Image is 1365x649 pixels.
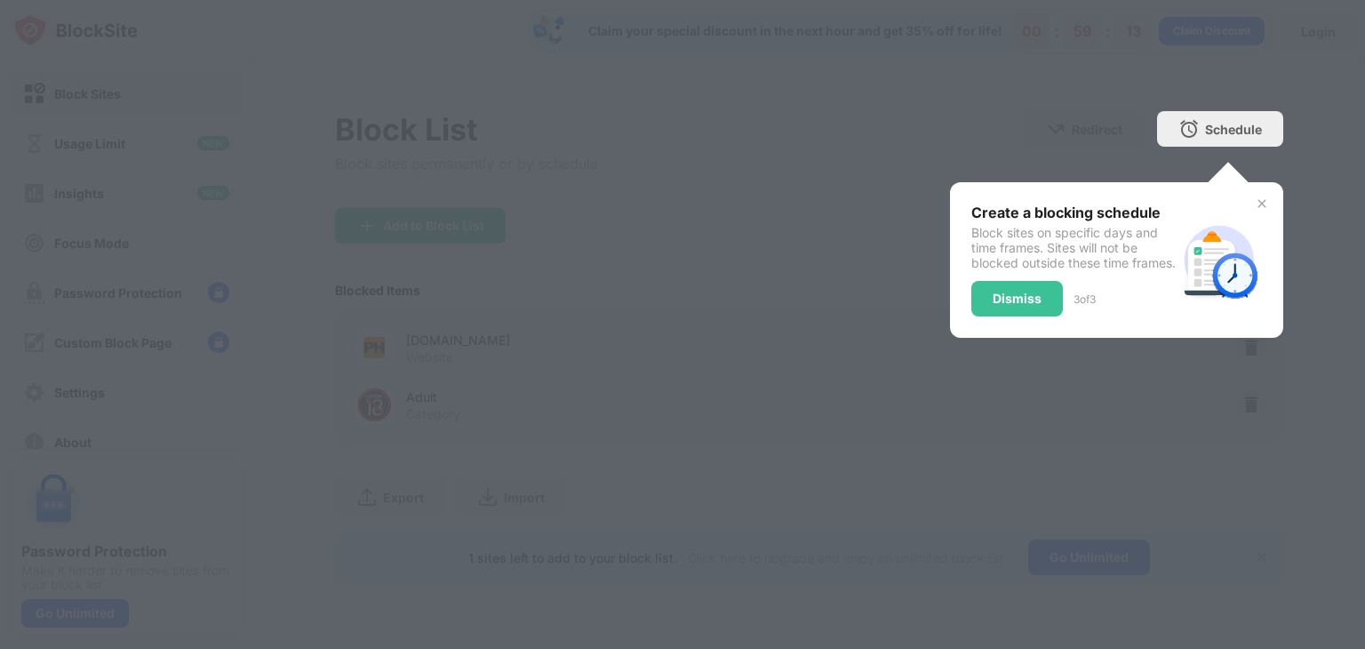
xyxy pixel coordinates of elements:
[993,292,1042,306] div: Dismiss
[1255,196,1269,211] img: x-button.svg
[1074,292,1096,306] div: 3 of 3
[971,225,1177,270] div: Block sites on specific days and time frames. Sites will not be blocked outside these time frames.
[971,204,1177,221] div: Create a blocking schedule
[1177,218,1262,303] img: schedule.svg
[1205,122,1262,137] div: Schedule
